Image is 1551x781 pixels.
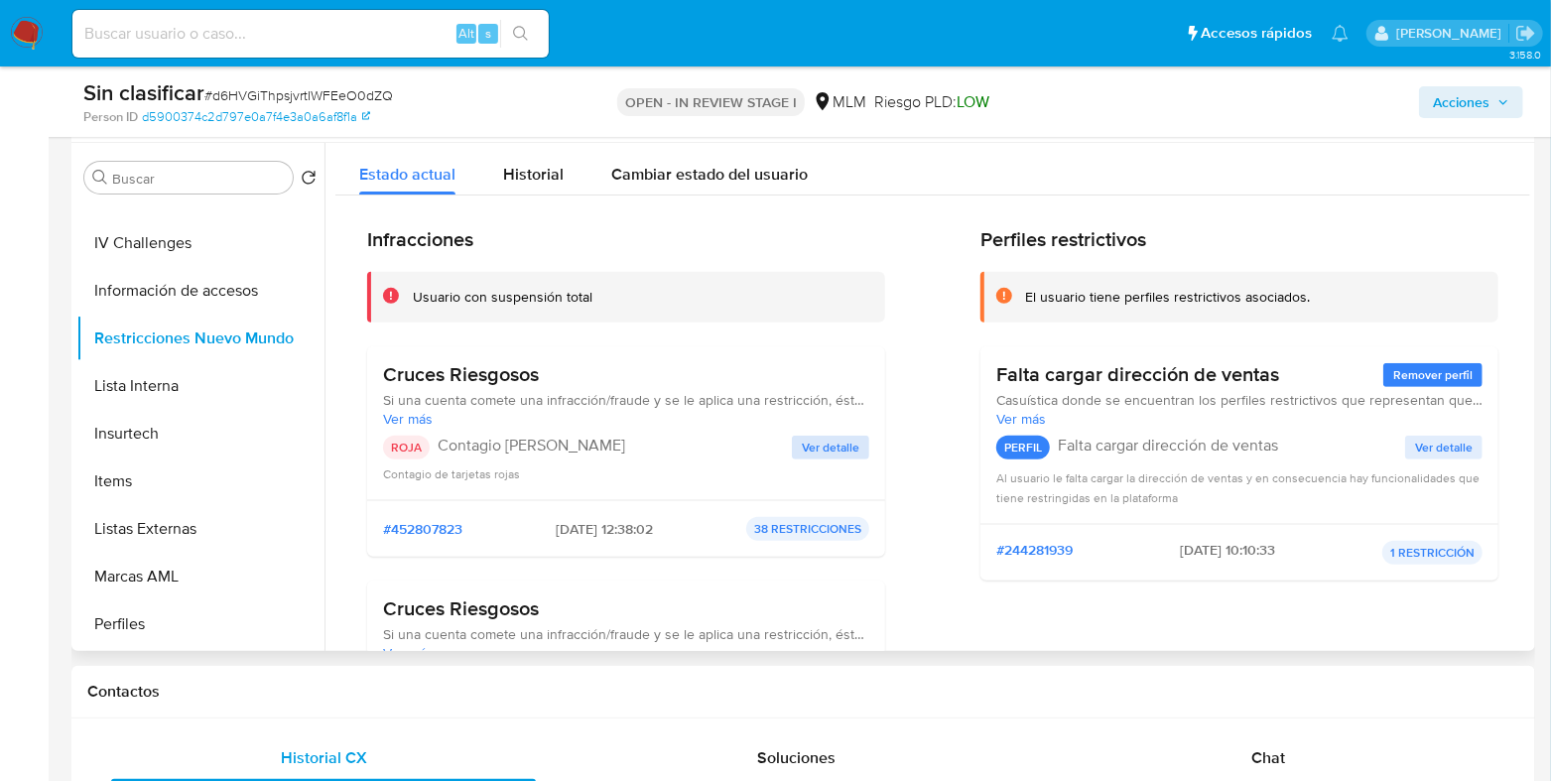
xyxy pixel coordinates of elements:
[874,91,989,113] span: Riesgo PLD:
[757,746,836,769] span: Soluciones
[92,170,108,186] button: Buscar
[485,24,491,43] span: s
[112,170,285,188] input: Buscar
[76,553,324,600] button: Marcas AML
[1509,47,1541,63] span: 3.158.0
[142,108,370,126] a: d5900374c2d797e0a7f4e3a0a6af8f1a
[76,267,324,315] button: Información de accesos
[83,108,138,126] b: Person ID
[76,600,324,648] button: Perfiles
[72,21,549,47] input: Buscar usuario o caso...
[813,91,866,113] div: MLM
[76,457,324,505] button: Items
[76,410,324,457] button: Insurtech
[301,170,317,192] button: Volver al orden por defecto
[76,315,324,362] button: Restricciones Nuevo Mundo
[87,682,1519,702] h1: Contactos
[76,505,324,553] button: Listas Externas
[76,362,324,410] button: Lista Interna
[1201,23,1312,44] span: Accesos rápidos
[1332,25,1349,42] a: Notificaciones
[83,76,204,108] b: Sin clasificar
[76,648,324,696] button: Tarjetas
[1515,23,1536,44] a: Salir
[1433,86,1489,118] span: Acciones
[617,88,805,116] p: OPEN - IN REVIEW STAGE I
[500,20,541,48] button: search-icon
[1251,746,1285,769] span: Chat
[76,219,324,267] button: IV Challenges
[1396,24,1508,43] p: carlos.soto@mercadolibre.com.mx
[458,24,474,43] span: Alt
[204,85,393,105] span: # d6HVGiThpsjvrtIWFEeO0dZQ
[1419,86,1523,118] button: Acciones
[281,746,367,769] span: Historial CX
[957,90,989,113] span: LOW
